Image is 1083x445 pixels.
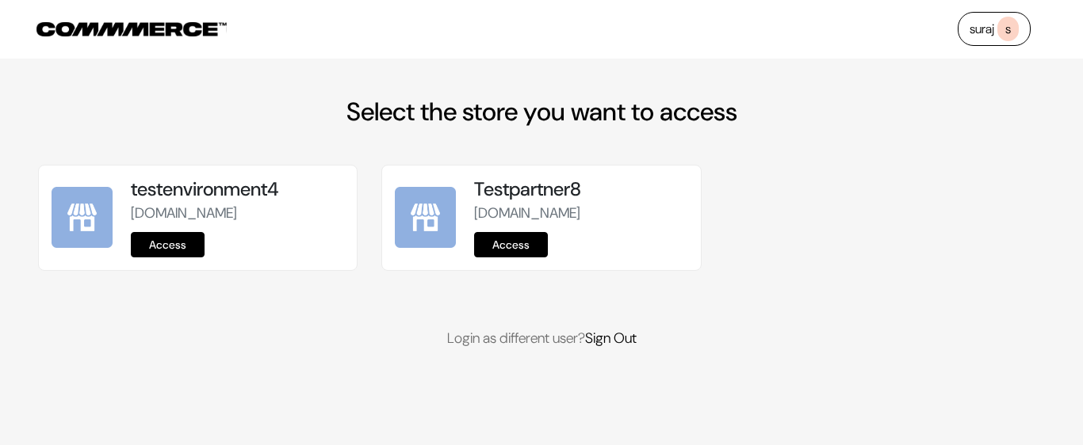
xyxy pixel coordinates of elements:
[131,232,205,257] a: Access
[474,232,548,257] a: Access
[474,178,687,201] h5: Testpartner8
[474,203,687,224] p: [DOMAIN_NAME]
[36,22,227,36] img: COMMMERCE
[131,178,344,201] h5: testenvironment4
[52,187,113,248] img: testenvironment4
[38,328,1045,349] p: Login as different user?
[38,97,1045,127] h2: Select the store you want to access
[997,17,1019,41] span: s
[585,329,637,348] a: Sign Out
[131,203,344,224] p: [DOMAIN_NAME]
[958,12,1031,46] a: surajs
[395,187,456,248] img: Testpartner8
